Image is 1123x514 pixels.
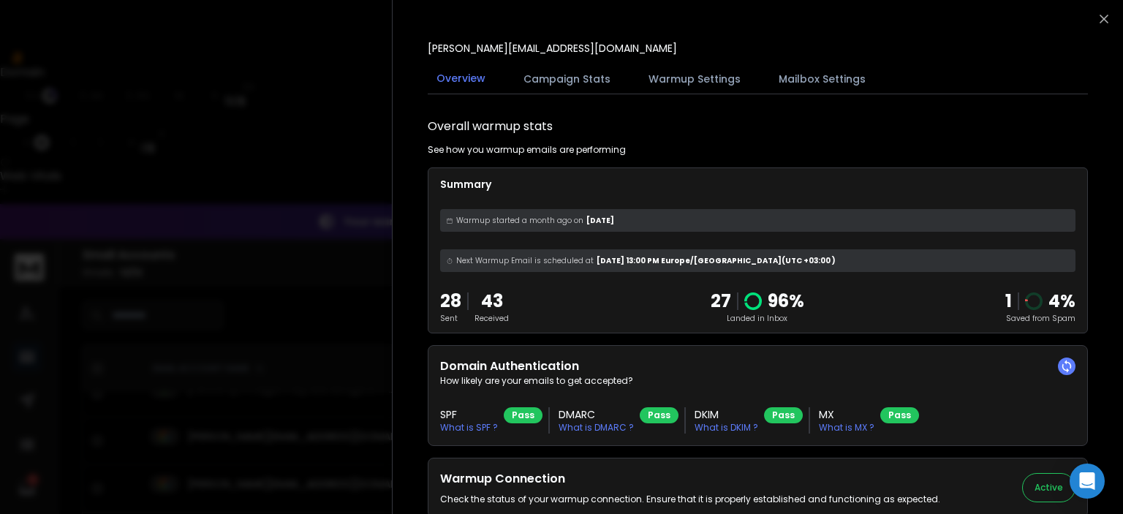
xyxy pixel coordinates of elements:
[474,313,509,324] p: Received
[456,255,594,266] span: Next Warmup Email is scheduled at
[440,375,1075,387] p: How likely are your emails to get accepted?
[764,407,803,423] div: Pass
[440,290,461,313] p: 28
[1005,313,1075,324] p: Saved from Spam
[428,144,626,156] p: See how you warmup emails are performing
[440,313,461,324] p: Sent
[440,249,1075,272] div: [DATE] 13:00 PM Europe/[GEOGRAPHIC_DATA] (UTC +03:00 )
[1048,290,1075,313] p: 4 %
[515,63,619,95] button: Campaign Stats
[695,407,758,422] h3: DKIM
[440,422,498,434] p: What is SPF ?
[440,358,1075,375] h2: Domain Authentication
[819,407,874,422] h3: MX
[440,209,1075,232] div: [DATE]
[440,407,498,422] h3: SPF
[768,290,804,313] p: 96 %
[640,407,678,423] div: Pass
[819,422,874,434] p: What is MX ?
[456,215,583,226] span: Warmup started a month ago on
[428,62,494,96] button: Overview
[559,407,634,422] h3: DMARC
[1070,464,1105,499] div: Open Intercom Messenger
[428,41,677,56] p: [PERSON_NAME][EMAIL_ADDRESS][DOMAIN_NAME]
[428,118,553,135] h1: Overall warmup stats
[711,290,731,313] p: 27
[440,494,940,505] p: Check the status of your warmup connection. Ensure that it is properly established and functionin...
[695,422,758,434] p: What is DKIM ?
[640,63,749,95] button: Warmup Settings
[770,63,874,95] button: Mailbox Settings
[1022,473,1075,502] button: Active
[880,407,919,423] div: Pass
[1005,289,1012,313] strong: 1
[440,470,940,488] h2: Warmup Connection
[474,290,509,313] p: 43
[440,177,1075,192] p: Summary
[504,407,542,423] div: Pass
[559,422,634,434] p: What is DMARC ?
[711,313,804,324] p: Landed in Inbox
